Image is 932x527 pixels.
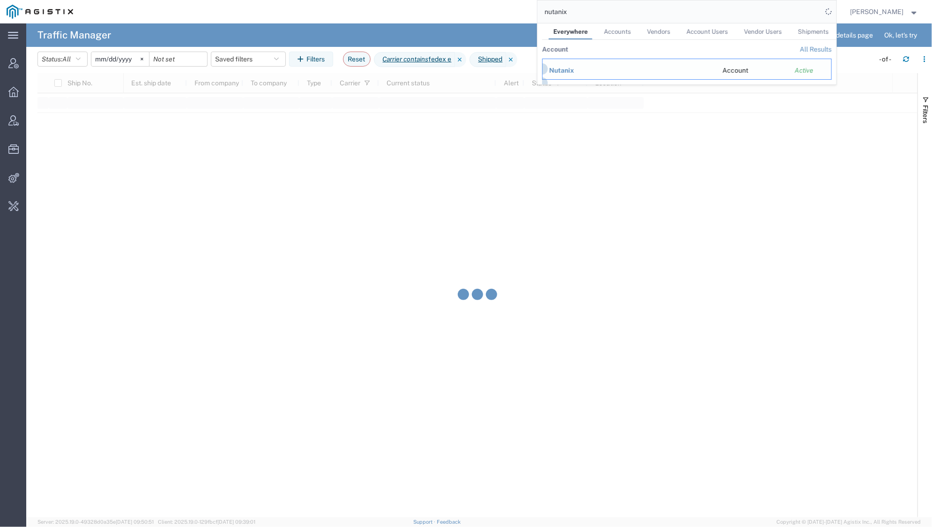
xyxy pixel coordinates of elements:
button: [PERSON_NAME] [850,6,919,17]
input: Search for shipment number, reference number [537,0,822,23]
span: Shipments [798,28,829,35]
input: Not set [149,52,207,66]
a: Support [413,519,437,525]
span: Accounts [604,28,631,35]
table: Search Results [542,40,836,84]
span: [DATE] 09:50:51 [116,519,154,525]
img: logo [7,5,73,19]
span: [DATE] 09:39:01 [217,519,255,525]
td: Account [716,59,788,80]
span: Account Users [686,28,728,35]
span: Vendor Users [744,28,782,35]
span: Nutanix [549,67,574,74]
span: Abbie Wilkiemeyer [850,7,904,17]
i: Carrier contains [383,54,429,64]
button: Ok, let's try [876,28,925,43]
div: Active [795,66,825,75]
div: Nutanix [549,66,709,75]
span: Filters [922,105,929,123]
span: Vendors [647,28,671,35]
span: All [62,55,71,63]
span: Everywhere [553,28,588,35]
th: Account [542,40,600,59]
span: Server: 2025.19.0-49328d0a35e [37,519,154,525]
button: Reset [343,52,371,67]
button: Saved filters [211,52,286,67]
h4: Traffic Manager [37,23,111,47]
span: Shipped [470,52,506,67]
button: Filters [289,52,333,67]
input: Not set [91,52,149,66]
a: View all accounts found by criterion [800,45,832,53]
div: - of - [879,54,895,64]
a: Feedback [437,519,461,525]
span: Client: 2025.19.0-129fbcf [158,519,255,525]
span: Copyright © [DATE]-[DATE] Agistix Inc., All Rights Reserved [776,518,921,526]
button: Status:All [37,52,88,67]
span: Carrier contains fedex e [374,52,455,67]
